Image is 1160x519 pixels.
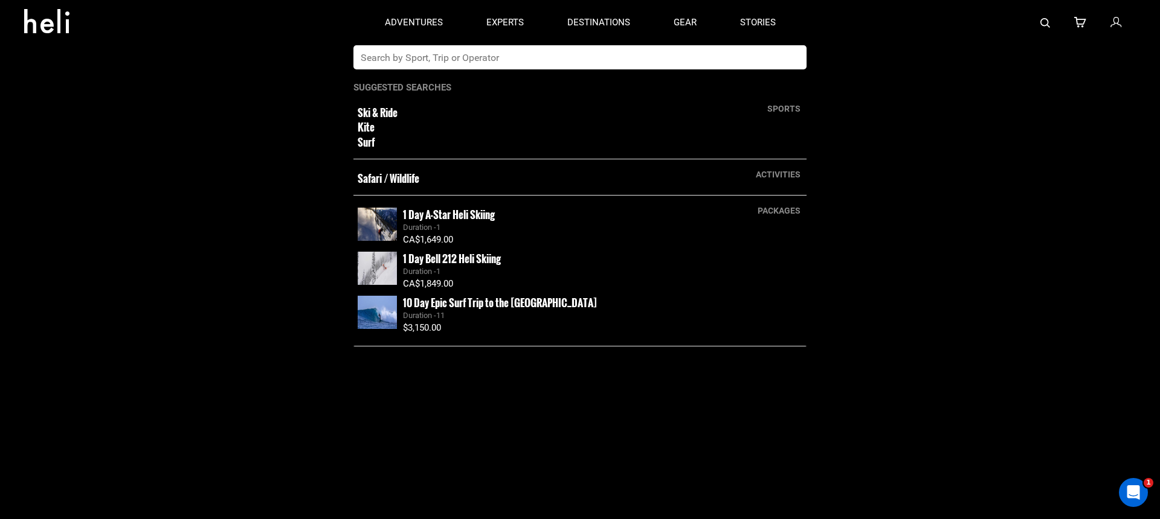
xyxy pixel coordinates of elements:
p: adventures [385,16,443,29]
p: Suggested Searches [353,81,807,94]
img: images [358,252,397,285]
small: Surf [358,135,714,150]
div: Duration - [403,310,802,322]
span: 1 [436,223,440,232]
div: activities [750,168,807,180]
span: 1 [436,267,440,276]
div: sports [761,103,807,115]
iframe: Intercom live chat [1119,478,1148,507]
small: 1 Day Bell 212 Heli Skiing [403,251,501,266]
div: Duration - [403,266,802,278]
p: destinations [567,16,630,29]
small: Safari / Wildlife [358,171,714,186]
p: experts [486,16,524,29]
span: CA$1,849.00 [403,278,453,289]
span: $3,150.00 [403,322,441,333]
span: 1 [1144,478,1153,488]
small: Ski & Ride [358,106,714,120]
span: CA$1,649.00 [403,234,453,245]
div: packages [752,205,807,217]
img: search-bar-icon.svg [1040,18,1050,28]
small: 10 Day Epic Surf Trip to the [GEOGRAPHIC_DATA] [403,295,597,310]
small: 1 Day A-Star Heli Skiing [403,207,495,222]
input: Search by Sport, Trip or Operator [353,45,782,69]
img: images [358,296,397,329]
span: 11 [436,311,445,320]
img: images [358,208,397,241]
small: Kite [358,120,714,135]
div: Duration - [403,222,802,234]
